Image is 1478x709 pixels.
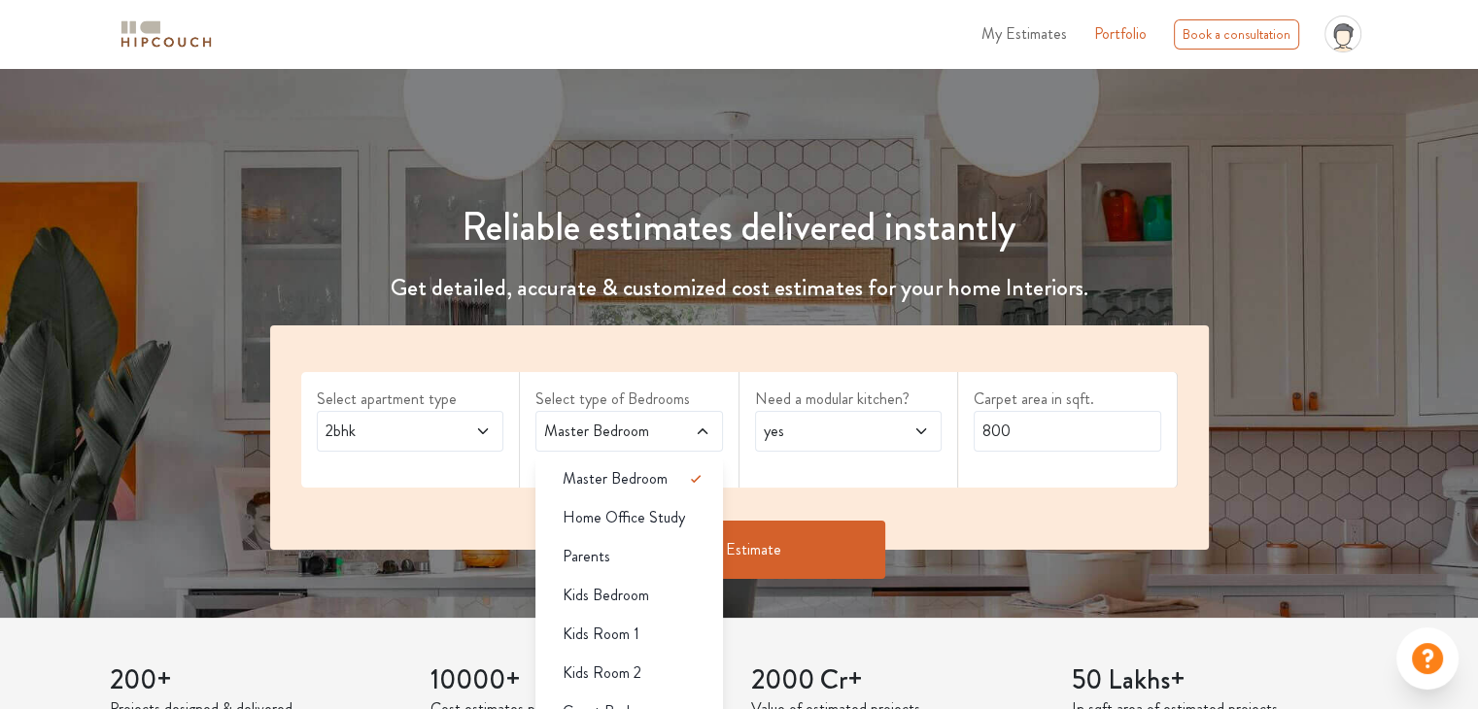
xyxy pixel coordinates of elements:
[317,388,504,411] label: Select apartment type
[118,17,215,51] img: logo-horizontal.svg
[430,664,728,697] h3: 10000+
[563,661,641,685] span: Kids Room 2
[258,204,1220,251] h1: Reliable estimates delivered instantly
[322,420,449,443] span: 2bhk
[755,388,943,411] label: Need a modular kitchen?
[535,452,723,472] div: select 1 more room(s)
[540,420,668,443] span: Master Bedroom
[563,467,668,490] span: Master Bedroom
[594,521,885,579] button: Get Estimate
[1094,22,1147,46] a: Portfolio
[1174,19,1299,50] div: Book a consultation
[563,623,639,646] span: Kids Room 1
[981,22,1067,45] span: My Estimates
[563,545,610,568] span: Parents
[563,506,685,529] span: Home Office Study
[118,13,215,56] span: logo-horizontal.svg
[974,411,1161,452] input: Enter area sqft
[1072,664,1369,697] h3: 50 Lakhs+
[535,388,723,411] label: Select type of Bedrooms
[563,584,649,607] span: Kids Bedroom
[974,388,1161,411] label: Carpet area in sqft.
[110,664,407,697] h3: 200+
[751,664,1048,697] h3: 2000 Cr+
[760,420,887,443] span: yes
[258,274,1220,302] h4: Get detailed, accurate & customized cost estimates for your home Interiors.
